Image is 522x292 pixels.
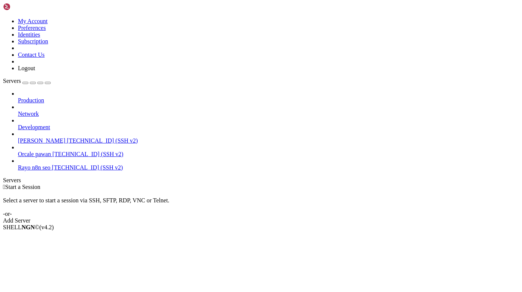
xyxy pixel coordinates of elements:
span: Orcale pawan [18,151,51,157]
div: Servers [3,177,519,184]
a: Production [18,97,519,104]
span:  [3,184,5,190]
span: Rayo n8n seo [18,164,50,171]
a: Subscription [18,38,48,44]
a: Rayo n8n seo [TECHNICAL_ID] (SSH v2) [18,164,519,171]
span: [PERSON_NAME] [18,137,65,144]
a: Preferences [18,25,46,31]
div: Select a server to start a session via SSH, SFTP, RDP, VNC or Telnet. -or- [3,190,519,217]
span: [TECHNICAL_ID] (SSH v2) [67,137,138,144]
li: [PERSON_NAME] [TECHNICAL_ID] (SSH v2) [18,131,519,144]
span: [TECHNICAL_ID] (SSH v2) [52,151,123,157]
li: Rayo n8n seo [TECHNICAL_ID] (SSH v2) [18,158,519,171]
li: Orcale pawan [TECHNICAL_ID] (SSH v2) [18,144,519,158]
b: NGN [22,224,35,230]
span: Development [18,124,50,130]
a: Servers [3,78,51,84]
div: Add Server [3,217,519,224]
span: Network [18,111,39,117]
a: My Account [18,18,48,24]
a: Contact Us [18,52,45,58]
a: [PERSON_NAME] [TECHNICAL_ID] (SSH v2) [18,137,519,144]
span: [TECHNICAL_ID] (SSH v2) [52,164,123,171]
span: SHELL © [3,224,54,230]
span: Production [18,97,44,103]
a: Development [18,124,519,131]
li: Development [18,117,519,131]
img: Shellngn [3,3,46,10]
a: Orcale pawan [TECHNICAL_ID] (SSH v2) [18,151,519,158]
span: Start a Session [5,184,40,190]
span: Servers [3,78,21,84]
span: 4.2.0 [40,224,54,230]
a: Identities [18,31,40,38]
li: Network [18,104,519,117]
a: Network [18,111,519,117]
li: Production [18,90,519,104]
a: Logout [18,65,35,71]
